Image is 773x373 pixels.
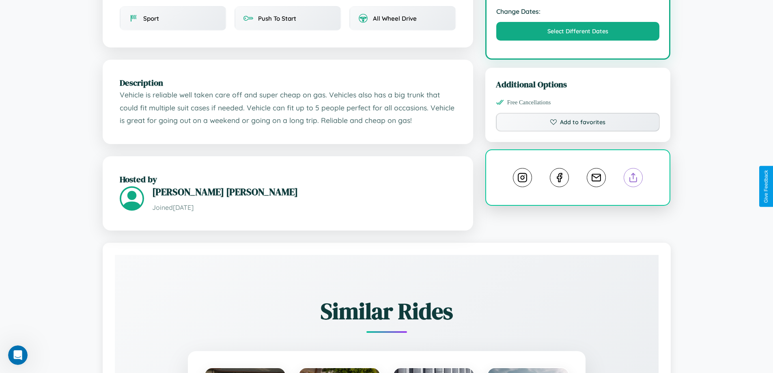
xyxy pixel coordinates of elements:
span: Sport [143,15,159,22]
button: Add to favorites [496,113,660,132]
span: Push To Start [258,15,296,22]
h2: Description [120,77,456,88]
span: Free Cancellations [507,99,551,106]
h3: [PERSON_NAME] [PERSON_NAME] [152,185,456,198]
h3: Additional Options [496,78,660,90]
h2: Hosted by [120,173,456,185]
p: Joined [DATE] [152,202,456,213]
span: All Wheel Drive [373,15,417,22]
div: Give Feedback [763,170,769,203]
p: Vehicle is reliable well taken care off and super cheap on gas. Vehicles also has a big trunk tha... [120,88,456,127]
iframe: Intercom live chat [8,345,28,365]
button: Select Different Dates [496,22,660,41]
strong: Change Dates: [496,7,660,15]
h2: Similar Rides [143,295,630,327]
